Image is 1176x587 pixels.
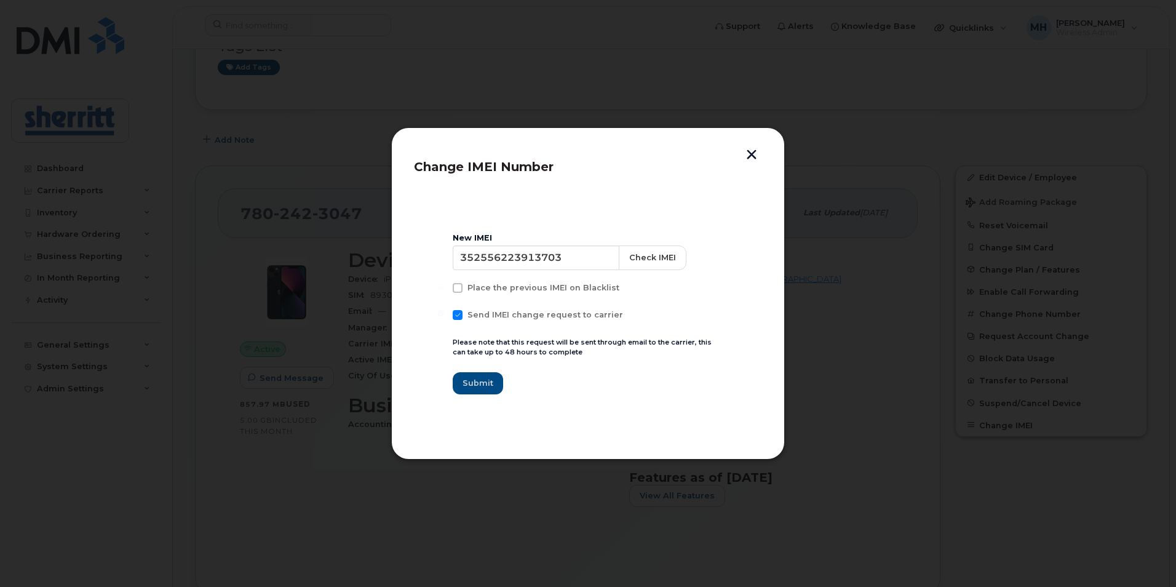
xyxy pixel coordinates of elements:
small: Please note that this request will be sent through email to the carrier, this can take up to 48 h... [453,338,712,357]
span: Place the previous IMEI on Blacklist [467,283,619,292]
span: Submit [463,377,493,389]
span: Send IMEI change request to carrier [467,310,623,319]
div: New IMEI [453,233,723,243]
input: Place the previous IMEI on Blacklist [438,283,444,289]
button: Check IMEI [619,246,686,270]
input: Send IMEI change request to carrier [438,310,444,316]
span: Change IMEI Number [414,159,554,174]
button: Submit [453,372,503,394]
